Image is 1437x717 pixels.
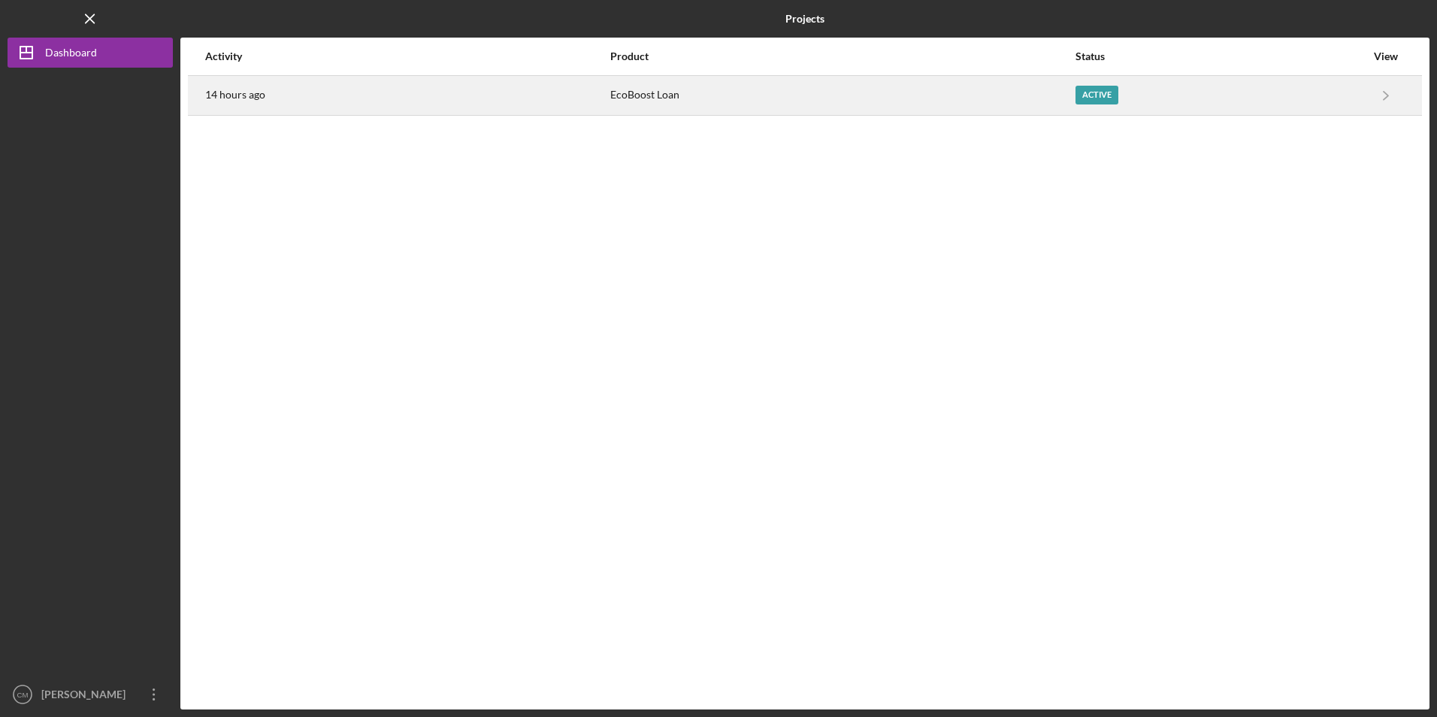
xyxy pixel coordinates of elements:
[610,50,1073,62] div: Product
[17,691,29,699] text: CM
[45,38,97,71] div: Dashboard
[38,679,135,713] div: [PERSON_NAME]
[785,13,824,25] b: Projects
[205,89,265,101] time: 2025-10-06 23:47
[205,50,609,62] div: Activity
[1367,50,1405,62] div: View
[610,77,1073,114] div: EcoBoost Loan
[1075,50,1366,62] div: Status
[8,679,173,709] button: CM[PERSON_NAME]
[8,38,173,68] button: Dashboard
[1075,86,1118,104] div: Active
